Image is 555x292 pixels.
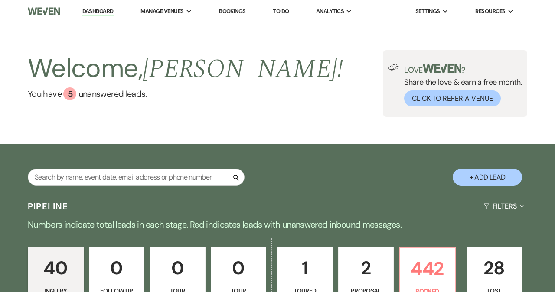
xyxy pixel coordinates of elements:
[405,254,450,283] p: 442
[415,7,440,16] span: Settings
[28,169,245,186] input: Search by name, event date, email address or phone number
[480,195,527,218] button: Filters
[404,64,522,74] p: Love ?
[344,253,388,282] p: 2
[28,2,60,20] img: Weven Logo
[316,7,344,16] span: Analytics
[273,7,289,15] a: To Do
[28,200,69,212] h3: Pipeline
[399,64,522,106] div: Share the love & earn a free month.
[404,90,501,106] button: Click to Refer a Venue
[423,64,461,73] img: weven-logo-green.svg
[216,253,261,282] p: 0
[28,50,343,87] h2: Welcome,
[140,7,183,16] span: Manage Venues
[219,7,246,15] a: Bookings
[33,253,78,282] p: 40
[453,169,522,186] button: + Add Lead
[82,7,114,16] a: Dashboard
[388,64,399,71] img: loud-speaker-illustration.svg
[28,87,343,100] a: You have 5 unanswered leads.
[95,253,139,282] p: 0
[143,49,343,89] span: [PERSON_NAME] !
[472,253,517,282] p: 28
[475,7,505,16] span: Resources
[155,253,200,282] p: 0
[283,253,327,282] p: 1
[63,87,76,100] div: 5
